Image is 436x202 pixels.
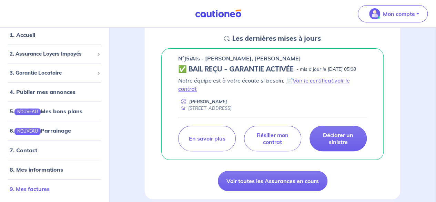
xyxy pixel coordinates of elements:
div: 8. Mes informations [3,163,106,176]
img: Cautioneo [192,9,244,18]
p: Résilier mon contrat [253,132,293,145]
p: n°J5iAts - [PERSON_NAME], [PERSON_NAME] [178,54,301,62]
h5: ✅ BAIL REÇU - GARANTIE ACTIVÉE [178,65,294,74]
span: 2. Assurance Loyers Impayés [10,50,94,58]
p: [PERSON_NAME] [189,98,227,105]
div: [STREET_ADDRESS] [178,105,232,112]
a: 1. Accueil [10,32,35,39]
a: 9. Mes factures [10,185,50,192]
h5: Les dernières mises à jours [232,35,321,43]
div: 6.NOUVEAUParrainage [3,124,106,138]
a: 6.NOUVEAUParrainage [10,127,71,134]
div: 2. Assurance Loyers Impayés [3,48,106,61]
a: Voir toutes les Assurances en cours [218,171,327,191]
a: 5.NOUVEAUMes bons plans [10,108,82,115]
div: 3. Garantie Locataire [3,66,106,80]
a: voir le contrat [178,77,349,92]
div: 4. Publier mes annonces [3,85,106,99]
a: Résilier mon contrat [244,126,301,151]
p: En savoir plus [189,135,225,142]
p: Déclarer un sinistre [318,132,358,145]
span: 3. Garantie Locataire [10,69,94,77]
a: 4. Publier mes annonces [10,89,75,96]
div: 1. Accueil [3,28,106,42]
p: Mon compte [383,10,415,18]
div: 9. Mes factures [3,182,106,196]
a: 8. Mes informations [10,166,63,173]
a: 7. Contact [10,147,37,154]
div: 5.NOUVEAUMes bons plans [3,105,106,118]
div: 7. Contact [3,143,106,157]
a: Voir le certificat [293,77,333,84]
button: illu_account_valid_menu.svgMon compte [358,5,428,22]
p: - mis à jour le [DATE] 05:08 [296,66,356,73]
p: Notre équipe est à votre écoute si besoin. 📄 , [178,76,367,93]
a: En savoir plus [178,126,235,151]
div: state: CONTRACT-VALIDATED, Context: NEW,MAYBE-CERTIFICATE,RELATIONSHIP,LESSOR-DOCUMENTS [178,65,367,74]
img: illu_account_valid_menu.svg [369,8,380,19]
a: Déclarer un sinistre [310,126,367,151]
